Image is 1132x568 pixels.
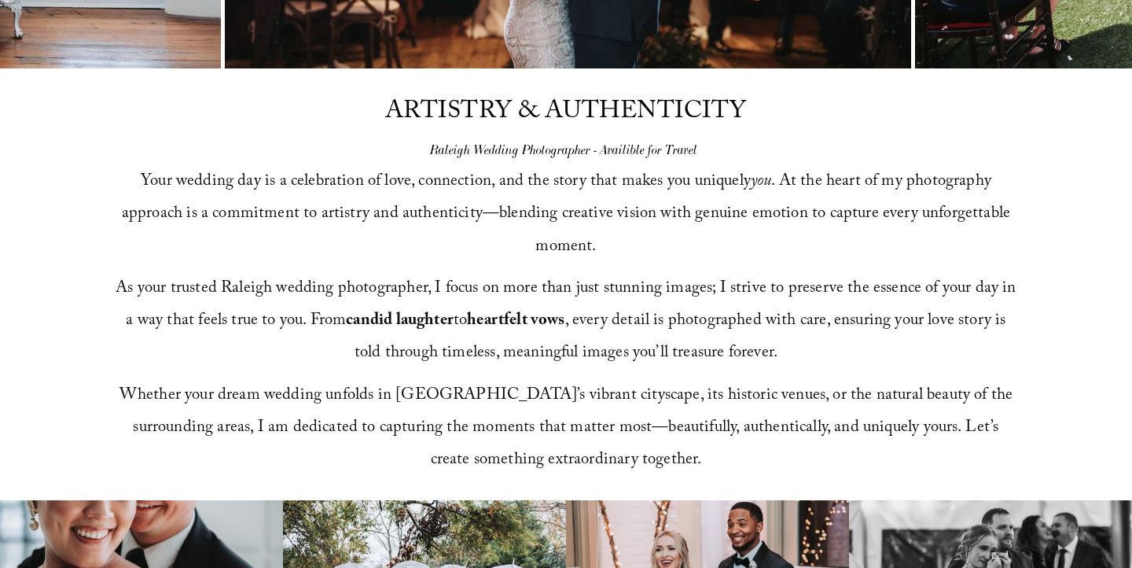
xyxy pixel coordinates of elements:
strong: candid laughter [346,308,454,335]
em: you [751,168,772,196]
strong: heartfelt vows [467,308,564,335]
span: ARTISTRY & AUTHENTICITY [385,93,747,135]
span: Your wedding day is a celebration of love, connection, and the story that makes you uniquely . At... [122,168,1015,261]
em: Raleigh Wedding Photographer - Availible for Travel [430,142,697,158]
span: Whether your dream wedding unfolds in [GEOGRAPHIC_DATA]’s vibrant cityscape, its historic venues,... [119,382,1017,475]
span: As your trusted Raleigh wedding photographer, I focus on more than just stunning images; I strive... [116,275,1020,368]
